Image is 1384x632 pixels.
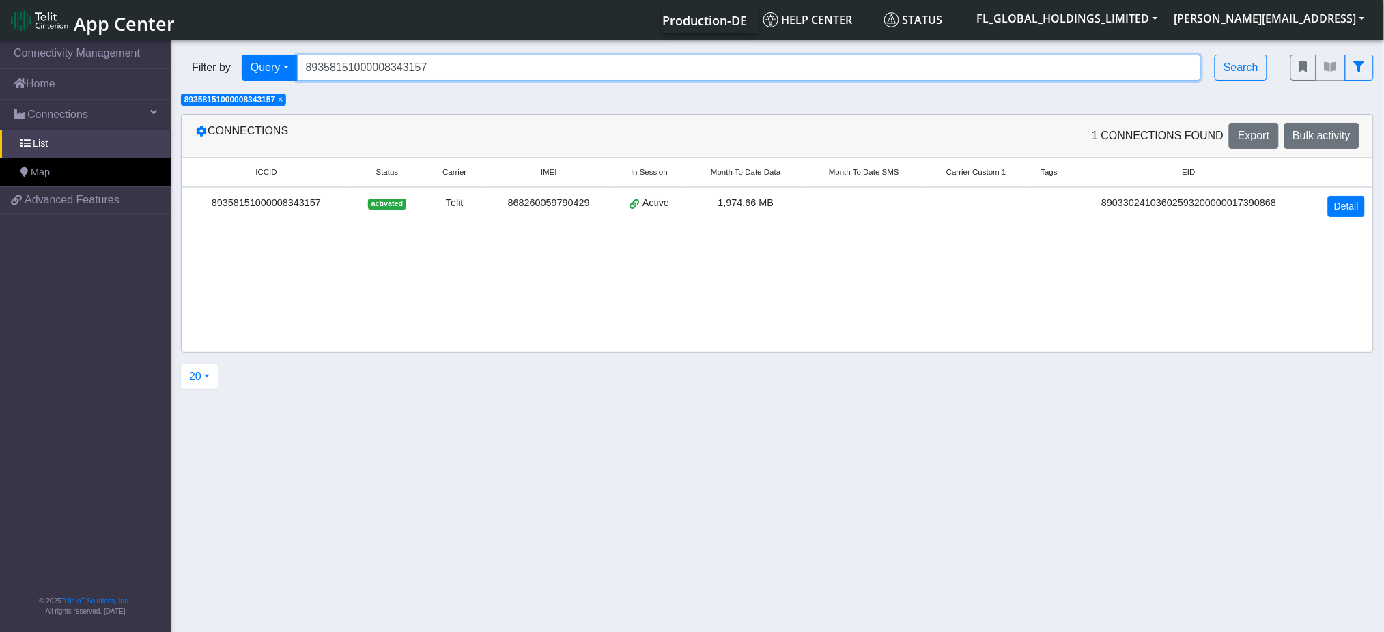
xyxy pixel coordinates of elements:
span: IMEI [541,167,557,178]
a: Help center [758,6,879,33]
span: Carrier [442,167,466,178]
div: 89358151000008343157 [190,196,343,211]
img: knowledge.svg [763,12,778,27]
span: In Session [631,167,668,178]
input: Search... [297,55,1202,81]
button: Query [242,55,298,81]
img: status.svg [884,12,899,27]
div: 868260059790429 [494,196,604,211]
button: Search [1215,55,1267,81]
button: 20 [180,364,218,390]
img: logo-telit-cinterion-gw-new.png [11,10,68,31]
a: Detail [1328,196,1365,217]
span: Advanced Features [25,192,119,208]
span: Active [642,196,669,211]
span: 89358151000008343157 [184,95,275,104]
span: Tags [1041,167,1058,178]
span: × [278,95,283,104]
a: App Center [11,5,173,35]
span: Connections [27,106,88,123]
span: 1 Connections found [1092,128,1224,144]
a: Your current platform instance [662,6,747,33]
button: [PERSON_NAME][EMAIL_ADDRESS] [1166,6,1373,31]
button: FL_GLOBAL_HOLDINGS_LIMITED [969,6,1166,31]
div: fitlers menu [1290,55,1374,81]
span: ICCID [255,167,277,178]
span: Bulk activity [1293,130,1351,141]
span: Status [884,12,943,27]
span: Carrier Custom 1 [946,167,1006,178]
span: Month To Date SMS [829,167,899,178]
a: Status [879,6,969,33]
a: Telit IoT Solutions, Inc. [61,597,130,605]
div: Connections [185,123,778,149]
span: Export [1238,130,1269,141]
span: Help center [763,12,853,27]
span: 1,974.66 MB [718,197,774,208]
button: Close [278,96,283,104]
button: Export [1229,123,1278,149]
span: Status [376,167,399,178]
span: EID [1183,167,1196,178]
span: Production-DE [663,12,748,29]
span: App Center [74,11,175,36]
div: Telit [432,196,477,211]
span: Month To Date Data [711,167,780,178]
button: Bulk activity [1284,123,1359,149]
span: activated [368,199,406,210]
span: List [33,137,48,152]
div: 89033024103602593200000017390868 [1077,196,1300,211]
span: Map [31,165,50,180]
span: Filter by [181,59,242,76]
